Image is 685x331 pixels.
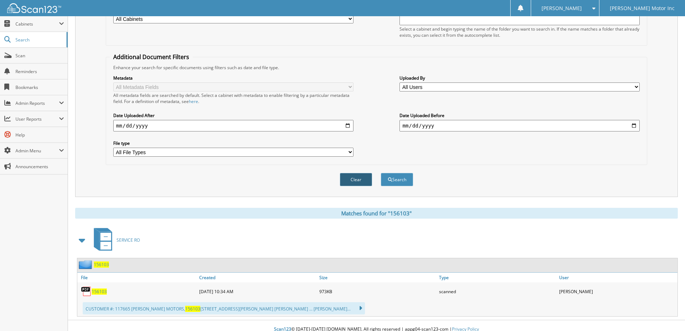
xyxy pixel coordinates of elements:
div: [PERSON_NAME] [557,284,677,299]
div: CUSTOMER #: 117665 [PERSON_NAME] MOTORS, [STREET_ADDRESS][PERSON_NAME] [PERSON_NAME] ... [PERSON_... [83,302,365,314]
div: scanned [437,284,557,299]
span: Admin Reports [15,100,59,106]
iframe: Chat Widget [649,296,685,331]
input: start [113,120,353,131]
div: Enhance your search for specific documents using filters such as date and file type. [110,64,643,71]
span: Reminders [15,68,64,75]
label: Date Uploaded After [113,112,353,118]
button: Search [381,173,413,186]
span: [PERSON_NAME] [542,6,582,10]
div: All metadata fields are searched by default. Select a cabinet with metadata to enable filtering b... [113,92,353,104]
span: Scan [15,53,64,59]
label: Uploaded By [399,75,640,81]
a: 156103 [94,261,109,268]
a: SERVICE RO [90,226,140,254]
span: Announcements [15,164,64,170]
label: File type [113,140,353,146]
span: Bookmarks [15,84,64,90]
label: Metadata [113,75,353,81]
span: User Reports [15,116,59,122]
span: [PERSON_NAME] Motor Inc [610,6,675,10]
span: Admin Menu [15,148,59,154]
a: Size [318,273,438,282]
img: scan123-logo-white.svg [7,3,61,13]
a: User [557,273,677,282]
div: [DATE] 10:34 AM [197,284,318,299]
a: 156103 [92,288,107,295]
span: SERVICE RO [117,237,140,243]
div: Select a cabinet and begin typing the name of the folder you want to search in. If the name match... [399,26,640,38]
button: Clear [340,173,372,186]
a: here [189,98,198,104]
a: Type [437,273,557,282]
input: end [399,120,640,131]
span: Help [15,132,64,138]
div: 973KB [318,284,438,299]
a: File [77,273,197,282]
label: Date Uploaded Before [399,112,640,118]
div: Matches found for "156103" [75,208,678,219]
img: PDF.png [81,286,92,297]
a: Created [197,273,318,282]
span: Cabinets [15,21,59,27]
img: folder2.png [79,260,94,269]
span: Search [15,37,63,43]
legend: Additional Document Filters [110,53,193,61]
span: 156103 [185,306,200,312]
